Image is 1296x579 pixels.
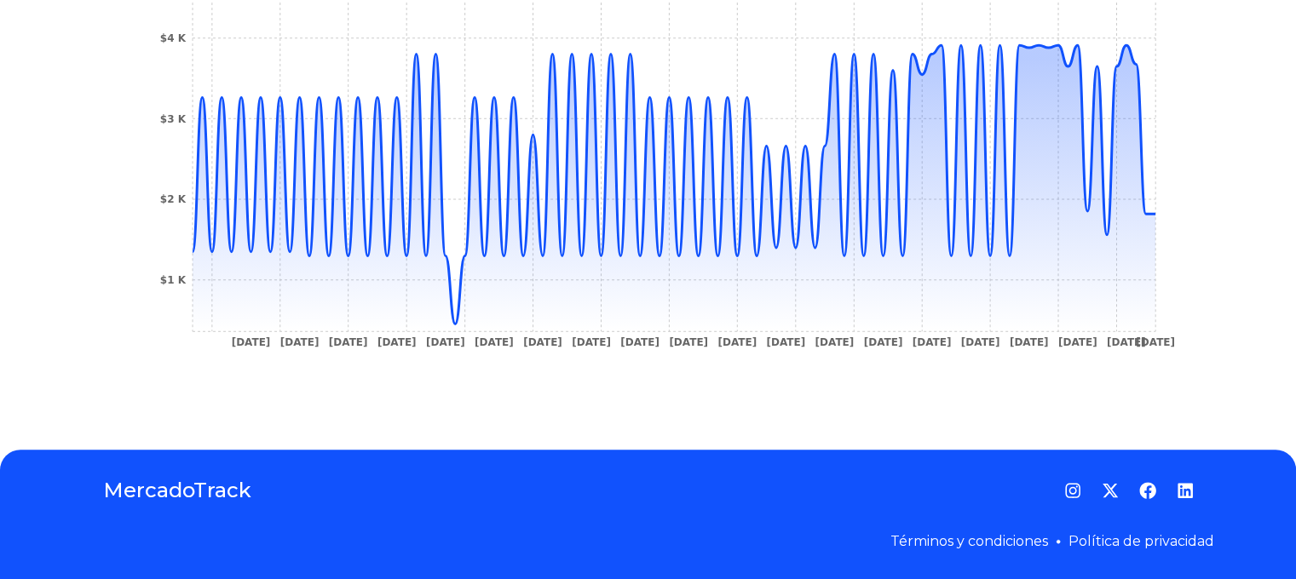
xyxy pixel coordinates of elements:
[815,336,854,348] tspan: [DATE]
[425,336,464,348] tspan: [DATE]
[890,533,1048,549] a: Términos y condiciones
[279,336,319,348] tspan: [DATE]
[1057,336,1097,348] tspan: [DATE]
[159,193,186,205] tspan: $2 K
[1009,336,1048,348] tspan: [DATE]
[766,336,805,348] tspan: [DATE]
[1064,482,1081,499] a: Instagram
[523,336,562,348] tspan: [DATE]
[103,477,251,504] a: MercadoTrack
[960,336,999,348] tspan: [DATE]
[159,274,186,286] tspan: $1 K
[620,336,660,348] tspan: [DATE]
[159,32,186,44] tspan: $4 K
[1068,533,1214,549] a: Política de privacidad
[1136,336,1175,348] tspan: [DATE]
[717,336,757,348] tspan: [DATE]
[475,336,514,348] tspan: [DATE]
[328,336,367,348] tspan: [DATE]
[863,336,902,348] tspan: [DATE]
[912,336,951,348] tspan: [DATE]
[377,336,416,348] tspan: [DATE]
[231,336,270,348] tspan: [DATE]
[669,336,708,348] tspan: [DATE]
[159,113,186,125] tspan: $3 K
[1177,482,1194,499] a: LinkedIn
[1106,336,1145,348] tspan: [DATE]
[1102,482,1119,499] a: Twitter
[572,336,611,348] tspan: [DATE]
[1139,482,1156,499] a: Facebook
